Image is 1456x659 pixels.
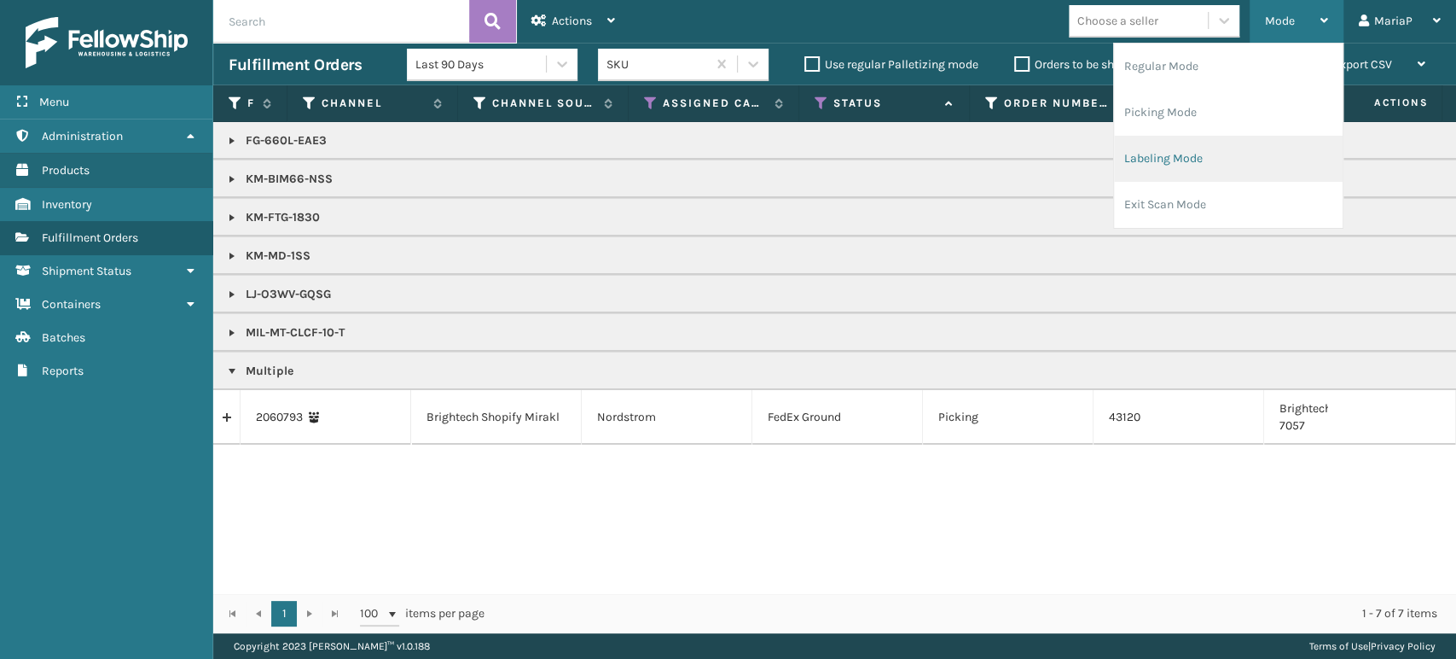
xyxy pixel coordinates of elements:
span: Inventory [42,197,92,212]
span: Mode [1265,14,1295,28]
td: Brightech FedEx Safeco 7057 [1264,390,1435,445]
div: | [1309,633,1436,659]
span: Export CSV [1333,57,1392,72]
span: Actions [552,14,592,28]
td: FedEx Ground [752,390,923,445]
span: Batches [42,330,85,345]
li: Exit Scan Mode [1114,182,1343,228]
span: Shipment Status [42,264,131,278]
label: Assigned Carrier Service [663,96,766,111]
li: Picking Mode [1114,90,1343,136]
label: Order Number [1004,96,1107,111]
div: Last 90 Days [415,55,548,73]
a: 1 [271,601,297,627]
span: Products [42,163,90,178]
p: Copyright 2023 [PERSON_NAME]™ v 1.0.188 [234,633,430,659]
label: Orders to be shipped [DATE] [1014,57,1180,72]
td: Brightech Shopify Mirakl [411,390,582,445]
span: Menu [39,95,69,109]
span: 100 [360,605,386,622]
li: Regular Mode [1114,44,1343,90]
label: Fulfillment Order Id [247,96,254,111]
label: Use regular Palletizing mode [804,57,978,72]
td: Picking [923,390,1093,445]
span: Actions [1320,89,1438,117]
span: Reports [42,364,84,378]
td: Nordstrom [582,390,752,445]
span: Administration [42,129,123,143]
h3: Fulfillment Orders [229,55,362,75]
span: Fulfillment Orders [42,230,138,245]
img: logo [26,17,188,68]
div: SKU [606,55,708,73]
label: Channel [322,96,425,111]
a: Terms of Use [1309,640,1368,652]
div: Choose a seller [1077,12,1158,30]
label: Status [833,96,937,111]
label: Channel Source [492,96,595,111]
span: Containers [42,297,101,312]
div: 1 - 7 of 7 items [508,605,1437,622]
td: 43120 [1093,390,1264,445]
li: Labeling Mode [1114,136,1343,182]
a: 2060793 [256,409,303,426]
a: Privacy Policy [1371,640,1436,652]
span: items per page [360,601,484,627]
